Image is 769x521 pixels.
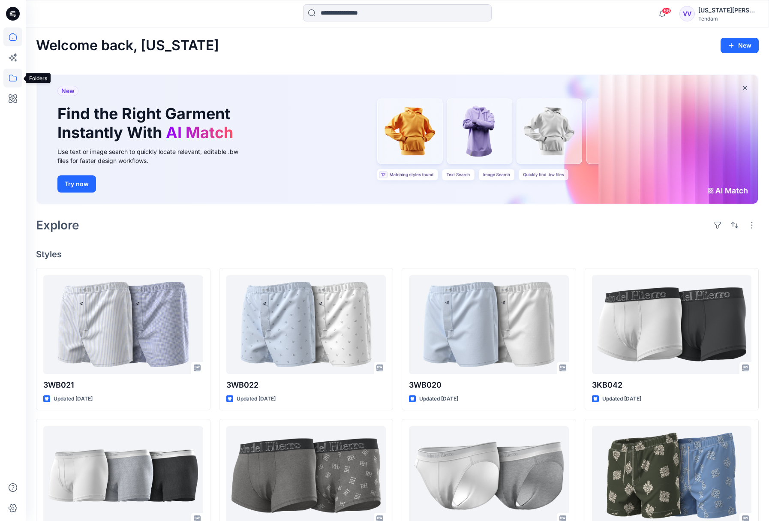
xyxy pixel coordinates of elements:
span: 66 [662,7,671,14]
h4: Styles [36,249,759,259]
h2: Welcome back, [US_STATE] [36,38,219,54]
button: New [721,38,759,53]
p: 3KB042 [592,379,752,391]
span: New [61,86,75,96]
div: Use text or image search to quickly locate relevant, editable .bw files for faster design workflows. [57,147,250,165]
p: 3WB022 [226,379,386,391]
p: Updated [DATE] [419,395,458,404]
button: Try now [57,175,96,193]
a: 3KB042 [592,275,752,374]
div: [US_STATE][PERSON_NAME] [698,5,758,15]
p: Updated [DATE] [602,395,641,404]
p: Updated [DATE] [54,395,93,404]
h1: Find the Right Garment Instantly With [57,105,237,142]
span: AI Match [166,123,233,142]
a: 3WB021 [43,275,203,374]
div: Tendam [698,15,758,22]
h2: Explore [36,218,79,232]
div: VV [679,6,695,21]
a: 3WB020 [409,275,569,374]
p: Updated [DATE] [237,395,276,404]
p: 3WB020 [409,379,569,391]
p: 3WB021 [43,379,203,391]
a: 3WB022 [226,275,386,374]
